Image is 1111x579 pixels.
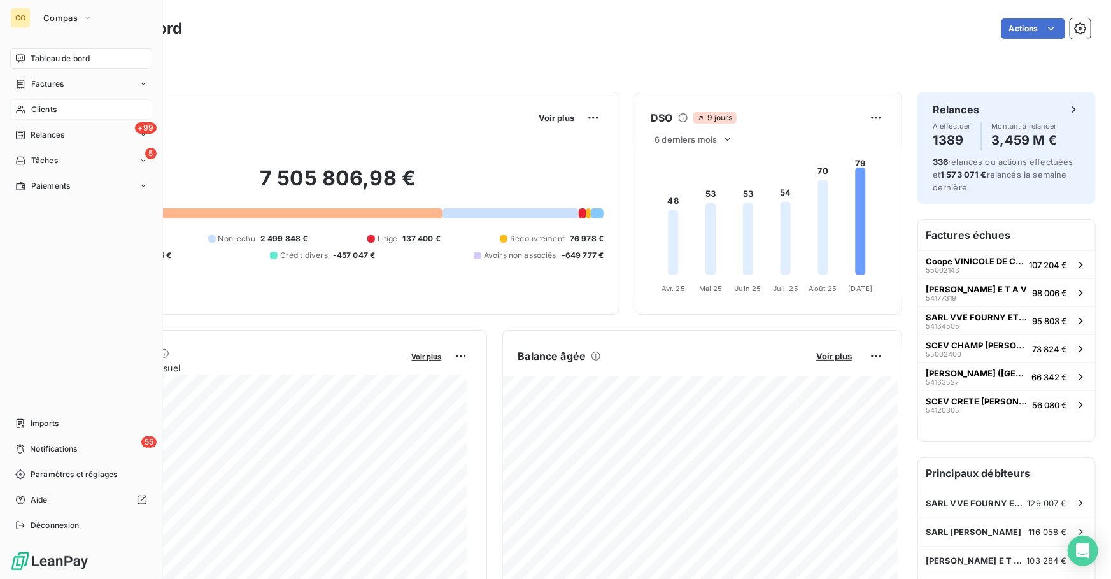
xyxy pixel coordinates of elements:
span: +99 [135,122,157,134]
button: [PERSON_NAME] ([GEOGRAPHIC_DATA])5416352766 342 € [918,362,1095,390]
tspan: Août 25 [809,284,837,293]
span: 73 824 € [1032,344,1067,354]
span: SARL [PERSON_NAME] [926,527,1022,537]
span: [PERSON_NAME] ([GEOGRAPHIC_DATA]) [926,368,1026,378]
span: SCEV CHAMP [PERSON_NAME] [926,340,1027,350]
h6: Factures échues [918,220,1095,250]
tspan: [DATE] [849,284,873,293]
span: 103 284 € [1027,555,1067,566]
span: Déconnexion [31,520,80,531]
span: Relances [31,129,64,141]
span: 98 006 € [1032,288,1067,298]
button: Voir plus [812,350,856,362]
button: Voir plus [408,350,446,362]
span: Montant à relancer [992,122,1058,130]
span: Factures [31,78,64,90]
span: Voir plus [816,351,852,361]
span: Tâches [31,155,58,166]
h6: DSO [651,110,672,125]
span: Crédit divers [280,250,328,261]
tspan: Juil. 25 [773,284,798,293]
span: -457 047 € [333,250,376,261]
span: 6 derniers mois [655,134,717,145]
span: 137 400 € [403,233,441,245]
span: À effectuer [933,122,971,130]
span: Non-échu [218,233,255,245]
span: 107 204 € [1029,260,1067,270]
h6: Principaux débiteurs [918,458,1095,489]
span: 55002400 [926,350,961,358]
tspan: Juin 25 [735,284,761,293]
h2: 7 505 806,98 € [72,166,604,204]
span: Paramètres et réglages [31,469,117,480]
span: Imports [31,418,59,429]
span: [PERSON_NAME] E T A V [926,555,1027,566]
span: 5 [145,148,157,159]
span: Chiffre d'affaires mensuel [72,361,403,375]
button: Actions [1001,18,1065,39]
span: 9 jours [693,112,737,124]
span: -649 777 € [562,250,604,261]
span: 129 007 € [1028,498,1067,508]
span: 56 080 € [1032,400,1067,410]
span: SARL VVE FOURNY ET FILS [926,498,1028,508]
span: 54177319 [926,294,956,302]
h4: 1389 [933,130,971,150]
h6: Relances [933,102,979,117]
span: Coope VINICOLE DE CRAMANT [926,256,1024,266]
tspan: Mai 25 [699,284,723,293]
h6: Balance âgée [518,348,586,364]
span: Litige [378,233,398,245]
img: Logo LeanPay [10,551,89,571]
span: relances ou actions effectuées et relancés la semaine dernière. [933,157,1073,192]
span: [PERSON_NAME] E T A V [926,284,1027,294]
span: 55002143 [926,266,959,274]
tspan: Avr. 25 [662,284,685,293]
span: 76 978 € [570,233,604,245]
span: Recouvrement [510,233,565,245]
span: 116 058 € [1029,527,1067,537]
button: SCEV CRETE [PERSON_NAME] ET FILS5412030556 080 € [918,390,1095,418]
span: Notifications [30,443,77,455]
span: 54120305 [926,406,959,414]
span: Voir plus [412,352,442,361]
span: 1 573 071 € [940,169,987,180]
button: SARL VVE FOURNY ET FILS5413450595 803 € [918,306,1095,334]
span: Clients [31,104,57,115]
span: 55 [141,436,157,448]
span: SARL VVE FOURNY ET FILS [926,312,1027,322]
span: SCEV CRETE [PERSON_NAME] ET FILS [926,396,1027,406]
button: [PERSON_NAME] E T A V5417731998 006 € [918,278,1095,306]
h4: 3,459 M € [992,130,1058,150]
span: 54163527 [926,378,959,386]
a: Aide [10,490,152,510]
span: 95 803 € [1032,316,1067,326]
span: 336 [933,157,948,167]
button: Coope VINICOLE DE CRAMANT55002143107 204 € [918,250,1095,278]
span: 54134505 [926,322,959,330]
span: 2 499 848 € [260,233,308,245]
button: Voir plus [535,112,578,124]
span: Aide [31,494,48,506]
span: Compas [43,13,78,23]
span: Tableau de bord [31,53,90,64]
span: 66 342 € [1031,372,1067,382]
div: Open Intercom Messenger [1068,536,1098,566]
span: Paiements [31,180,70,192]
div: CO [10,8,31,28]
button: SCEV CHAMP [PERSON_NAME]5500240073 824 € [918,334,1095,362]
span: Voir plus [539,113,574,123]
span: Avoirs non associés [484,250,556,261]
